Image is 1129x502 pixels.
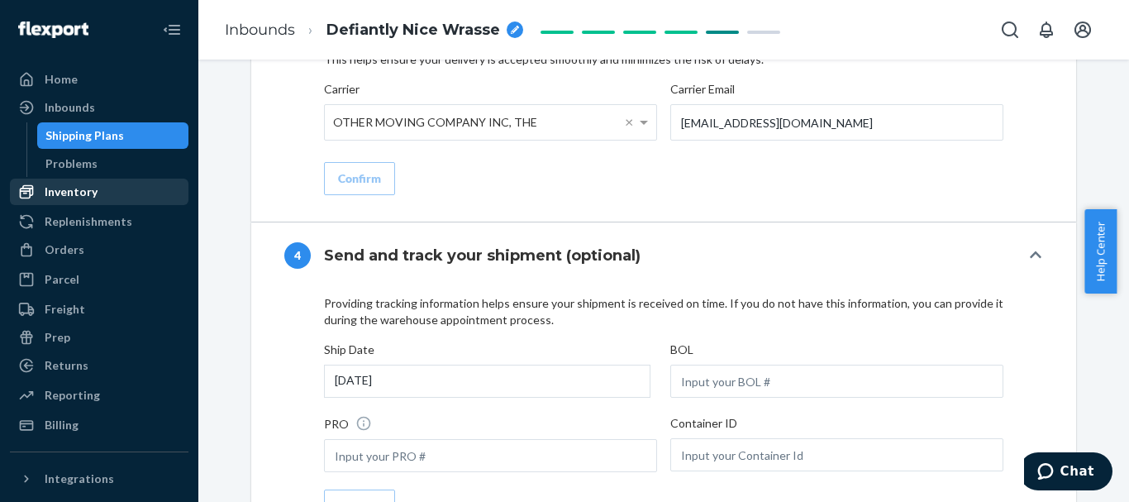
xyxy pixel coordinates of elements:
[212,6,536,55] ol: breadcrumbs
[670,438,1003,471] input: Input your Container Id
[326,20,500,41] span: Defiantly Nice Wrasse
[1084,209,1117,294] button: Help Center
[333,108,537,136] span: OTHER MOVING COMPANY INC, THE
[10,296,188,323] a: Freight
[670,365,1003,398] input: Input your BOL #
[10,412,188,438] a: Billing
[45,271,79,288] div: Parcel
[45,357,88,374] div: Returns
[45,301,85,318] div: Freight
[45,471,114,487] div: Integrations
[45,127,124,144] div: Shipping Plans
[10,94,188,121] a: Inbounds
[45,417,79,433] div: Billing
[10,208,188,235] a: Replenishments
[37,122,189,149] a: Shipping Plans
[670,104,1003,141] input: Enter your carrier email
[625,114,633,129] span: ×
[45,241,84,258] div: Orders
[338,170,381,187] div: Confirm
[10,324,188,351] a: Prep
[284,242,311,269] div: 4
[324,245,641,266] h4: Send and track your shipment (optional)
[1030,13,1063,46] button: Open notifications
[225,21,295,39] a: Inbounds
[10,179,188,205] a: Inventory
[18,22,88,38] img: Flexport logo
[10,237,188,263] a: Orders
[324,415,372,433] label: PRO
[45,329,70,346] div: Prep
[10,466,188,492] button: Integrations
[45,155,98,172] div: Problems
[670,415,737,432] label: Container ID
[10,382,188,409] a: Reporting
[45,213,132,230] div: Replenishments
[324,365,650,398] div: [DATE]
[1024,452,1112,494] iframe: Opens a widget where you can chat to one of our agents
[45,184,98,200] div: Inventory
[670,81,1003,145] label: Carrier Email
[1066,13,1099,46] button: Open account menu
[45,99,95,116] div: Inbounds
[324,81,657,145] label: Carrier
[37,151,189,177] a: Problems
[324,295,1003,328] p: Providing tracking information helps ensure your shipment is received on time. If you do not have...
[10,266,188,293] a: Parcel
[670,342,693,358] label: BOL
[10,352,188,379] a: Returns
[251,222,1076,289] button: 4Send and track your shipment (optional)
[622,105,636,140] span: Clear value
[45,387,100,404] div: Reporting
[45,71,78,88] div: Home
[324,342,374,358] label: Ship Date
[324,439,657,472] input: Input your PRO #
[993,13,1027,46] button: Open Search Box
[10,66,188,93] a: Home
[155,13,188,46] button: Close Navigation
[324,162,395,195] button: Confirm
